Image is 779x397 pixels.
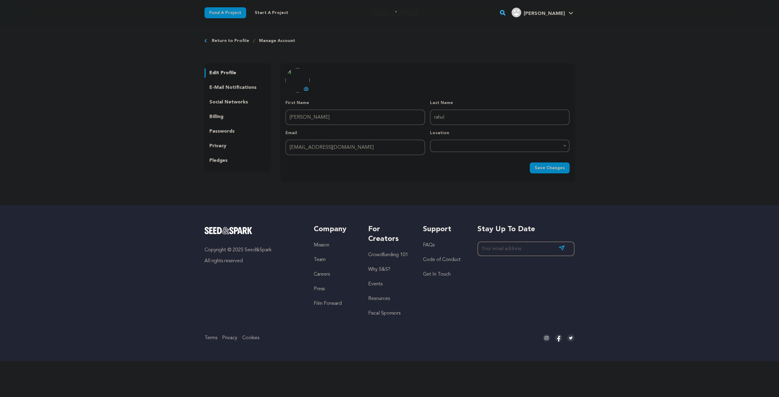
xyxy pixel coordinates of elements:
[477,242,575,256] input: Your email address
[524,11,565,16] span: [PERSON_NAME]
[204,246,302,254] p: Copyright © 2025 Seed&Spark
[510,6,575,19] span: sonawane r.'s Profile
[423,272,451,277] a: Get In Touch
[314,243,329,248] a: Mission
[535,165,565,171] span: Save Changes
[250,7,293,18] a: Start a project
[204,127,271,136] button: passwords
[204,257,302,265] p: All rights reserved
[285,130,425,136] p: Email
[314,301,342,306] a: Film Forward
[510,6,575,17] a: sonawane r.'s Profile
[212,38,249,44] a: Return to Profile
[368,225,410,244] h5: For Creators
[204,227,302,234] a: Seed&Spark Homepage
[314,257,326,262] a: Team
[512,8,565,17] div: sonawane r.'s Profile
[209,69,236,77] p: edit profile
[423,243,435,248] a: FAQs
[314,225,356,234] h5: Company
[259,38,295,44] a: Manage Account
[242,336,259,340] a: Cookies
[372,9,420,16] a: Seed&Spark Homepage
[368,267,390,272] a: Why S&S?
[209,99,248,106] p: social networks
[368,311,400,316] a: Fiscal Sponsors
[204,68,271,78] button: edit profile
[204,141,271,151] button: privacy
[204,7,246,18] a: Fund a project
[204,336,217,340] a: Terms
[285,110,425,125] input: First Name
[222,336,237,340] a: Privacy
[423,225,465,234] h5: Support
[204,112,271,122] button: billing
[368,252,408,257] a: Crowdfunding 101
[285,140,425,155] input: Email
[314,272,330,277] a: Careers
[430,130,570,136] p: Location
[204,97,271,107] button: social networks
[430,100,570,106] p: Last Name
[209,157,228,164] p: pledges
[204,38,575,44] div: Breadcrumb
[204,227,252,234] img: Seed&Spark Logo
[477,225,575,234] h5: Stay up to date
[512,8,521,17] img: user.png
[423,257,461,262] a: Code of Conduct
[430,110,570,125] input: Last Name
[209,128,235,135] p: passwords
[204,156,271,165] button: pledges
[530,162,570,173] button: Save Changes
[209,84,257,91] p: e-mail notifications
[368,282,383,287] a: Events
[204,83,271,92] button: e-mail notifications
[209,142,226,150] p: privacy
[368,296,390,301] a: Resources
[372,9,420,16] img: Seed&Spark Logo Dark Mode
[209,113,223,120] p: billing
[285,100,425,106] p: First Name
[314,287,325,291] a: Press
